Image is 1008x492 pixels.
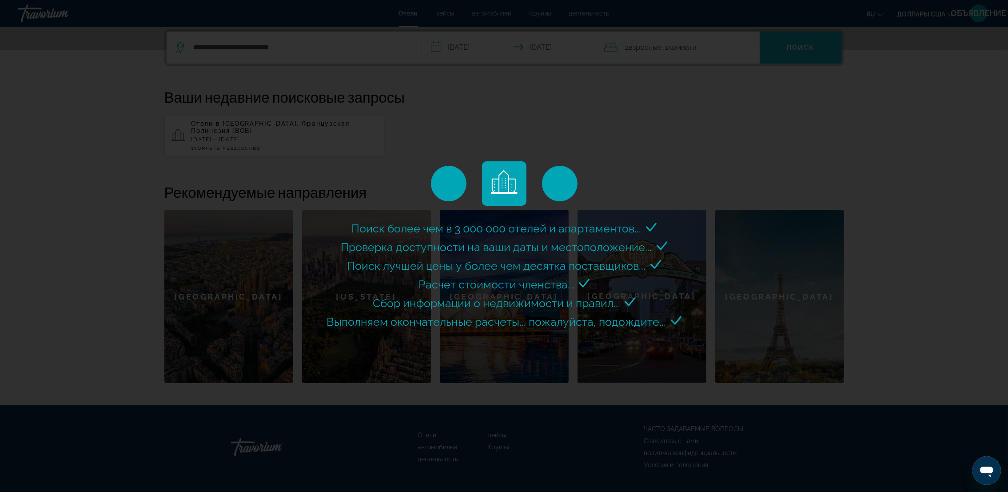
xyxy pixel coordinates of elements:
[418,278,574,291] span: Расчет стоимости членства...
[347,259,646,272] span: Поиск лучшей цены у более чем десятка поставщиков...
[972,456,1001,485] iframe: Кнопка запуска окна обмена сообщениями
[341,240,652,254] span: Проверка доступности на ваши даты и местоположение...
[373,296,620,310] span: Сбор информации о недвижимости и правил...
[352,222,641,235] span: Поиск более чем в 3 000 000 отелей и апартаментов...
[327,315,666,328] span: Выполняем окончательные расчеты... пожалуйста, подождите...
